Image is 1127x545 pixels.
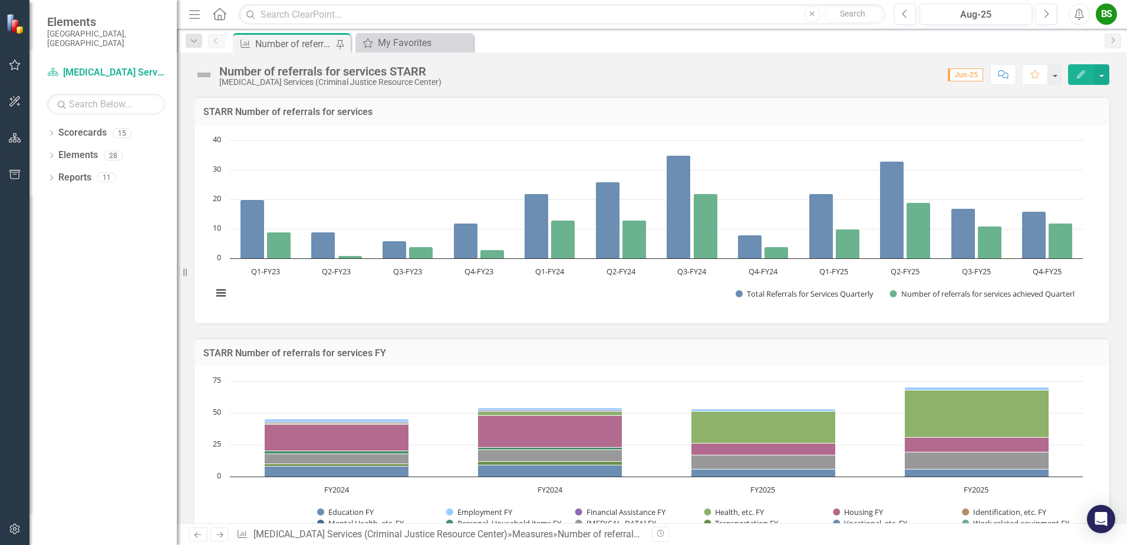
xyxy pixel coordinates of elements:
[962,266,991,277] text: Q3-FY25
[677,266,707,277] text: Q3-FY24
[265,450,1049,470] g: Substance Use Treatment FY, bar series 9 of 13 with 4 bars.
[575,507,667,517] button: Show Financial Assistance FY
[47,15,165,29] span: Elements
[58,149,98,162] a: Elements
[358,35,470,50] a: My Favorites
[1033,266,1062,277] text: Q4-FY25
[478,465,622,477] path: FY2024, 9. Vocational, etc. FY.
[1096,4,1117,25] button: BS
[393,266,422,277] text: Q3-FY23
[964,484,988,495] text: FY2025
[217,470,221,481] text: 0
[213,134,221,145] text: 40
[749,266,778,277] text: Q4-FY24
[213,285,229,301] button: View chart menu, Chart
[905,438,1049,452] path: FY2025, 12. Housing FY.
[478,462,622,465] path: FY2024, 3. Transportation FY.
[951,208,976,258] path: Q3-FY25, 17. Total Referrals for Services Quarterly.
[409,247,433,258] path: Q3-FY23, 4. Number of referrals for services achieved Quarterl.
[691,409,836,412] path: FY2025, 2. Employment FY.
[311,232,335,258] path: Q2-FY23, 9. Total Referrals for Services Quarterly.
[924,8,1028,22] div: Aug-25
[317,507,374,517] button: Show Education FY
[251,266,280,277] text: Q1-FY23
[265,422,409,423] path: FY2024, 1. Financial Assistance FY.
[596,182,620,258] path: Q2-FY24, 26. Total Referrals for Services Quarterly.
[213,438,221,449] text: 25
[880,161,904,258] path: Q2-FY25, 33. Total Referrals for Services Quarterly.
[255,37,333,51] div: Number of referrals for services STARR
[324,484,350,495] text: FY2024
[265,419,409,422] path: FY2024, 2. Employment FY.
[833,507,884,517] button: Show Housing FY
[478,408,622,411] path: FY2024, 2. Employment FY.
[962,518,1070,528] button: Show Work related equipment FY
[535,266,565,277] text: Q1-FY24
[265,416,1049,455] g: Housing FY, bar series 5 of 13 with 4 bars.
[47,66,165,80] a: [MEDICAL_DATA] Services (Criminal Justice Resource Center)
[213,406,221,417] text: 50
[219,65,441,78] div: Number of referrals for services STARR
[47,29,165,48] small: [GEOGRAPHIC_DATA], [GEOGRAPHIC_DATA]
[267,232,291,258] path: Q1-FY23, 9. Number of referrals for services achieved Quarterl.
[704,518,778,528] button: Show Transportation FY
[206,134,1098,311] div: Chart. Highcharts interactive chart.
[667,155,691,258] path: Q3-FY24, 35. Total Referrals for Services Quarterly.
[267,193,1073,258] g: Number of referrals for services achieved Quarterl, bar series 2 of 2 with 12 bars.
[809,193,833,258] path: Q1-FY25, 22. Total Referrals for Services Quarterly.
[338,255,363,258] path: Q2-FY23, 1. Number of referrals for services achieved Quarterl.
[538,484,563,495] text: FY2024
[890,288,1078,299] button: Show Number of referrals for services achieved Quarterl
[446,518,562,528] button: Show Personal, Household items FY
[704,507,765,517] button: Show Health, etc. FY
[97,173,116,183] div: 11
[512,528,553,540] a: Measures
[840,9,865,18] span: Search
[1049,223,1073,258] path: Q4-FY25, 12. Number of referrals for services achieved Quarterl.
[240,155,1046,258] g: Total Referrals for Services Quarterly, bar series 1 of 2 with 12 bars.
[203,348,1100,359] h3: STARR Number of referrals for services FY
[219,78,441,87] div: [MEDICAL_DATA] Services (Criminal Justice Resource Center)
[478,448,622,450] path: FY2024, 2. Personal, Household items FY.
[213,375,221,385] text: 75
[691,444,836,455] path: FY2025, 9. Housing FY.
[891,266,920,277] text: Q2-FY25
[47,94,165,114] input: Search Below...
[948,68,983,81] span: Jun-25
[265,464,409,467] path: FY2024, 2. Transportation FY.
[694,193,718,258] path: Q3-FY24, 22. Number of referrals for services achieved Quarterl.
[478,412,622,416] path: FY2024, 3. Health, etc. FY.
[905,390,1049,438] path: FY2025, 37. Health, etc. FY.
[691,455,836,470] path: FY2025, 11. Substance Use Treatment FY.
[622,220,647,258] path: Q2-FY24, 13. Number of referrals for services achieved Quarterl.
[607,266,636,277] text: Q2-FY24
[823,6,882,22] button: Search
[525,193,549,258] path: Q1-FY24, 22. Total Referrals for Services Quarterly.
[383,241,407,258] path: Q3-FY23, 6. Total Referrals for Services Quarterly.
[378,35,470,50] div: My Favorites
[113,128,131,138] div: 15
[905,388,1049,390] path: FY2025, 2. Employment FY.
[6,14,27,34] img: ClearPoint Strategy
[265,390,1049,423] g: Financial Assistance FY, bar series 3 of 13 with 4 bars.
[265,462,1049,470] g: Transportation FY, bar series 10 of 13 with 4 bars.
[322,266,351,277] text: Q2-FY23
[265,467,409,477] path: FY2024, 8. Vocational, etc. FY.
[558,528,720,540] div: Number of referrals for services STARR
[265,388,1049,422] g: Employment FY, bar series 2 of 13 with 4 bars.
[551,220,575,258] path: Q1-FY24, 13. Number of referrals for services achieved Quarterl.
[265,465,1049,477] g: Vocational, etc. FY, bar series 11 of 13 with 4 bars.
[736,288,876,299] button: Show Total Referrals for Services Quarterly
[213,163,221,174] text: 30
[195,65,213,84] img: Not Defined
[240,199,265,258] path: Q1-FY23, 20. Total Referrals for Services Quarterly.
[691,470,836,477] path: FY2025, 6. Vocational, etc. FY.
[1022,211,1046,258] path: Q4-FY25, 16. Total Referrals for Services Quarterly.
[265,451,409,454] path: FY2024, 2. Personal, Household items FY.
[833,518,908,528] button: Show Vocational, etc. FY
[738,235,762,258] path: Q4-FY24, 8. Total Referrals for Services Quarterly.
[920,4,1032,25] button: Aug-25
[478,411,622,412] path: FY2024, 1. Financial Assistance FY.
[265,454,409,464] path: FY2024, 8. Substance Use Treatment FY.
[317,518,405,528] button: Show Mental Health, etc. FY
